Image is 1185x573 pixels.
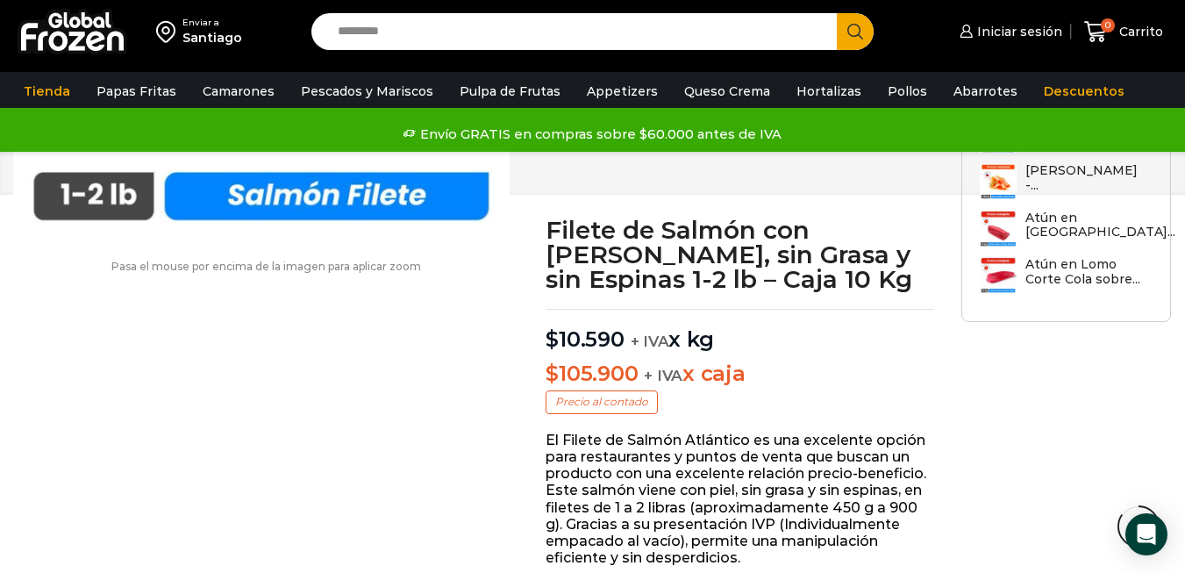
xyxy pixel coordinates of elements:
[1025,211,1175,240] h3: Atún en [GEOGRAPHIC_DATA]...
[451,75,569,108] a: Pulpa de Frutas
[945,75,1026,108] a: Abarrotes
[980,163,1153,201] a: [PERSON_NAME] -...
[1125,513,1167,555] div: Open Intercom Messenger
[546,361,559,386] span: $
[631,333,669,350] span: + IVA
[546,326,624,352] bdi: 10.590
[788,75,870,108] a: Hortalizas
[182,29,242,47] div: Santiago
[1101,18,1115,32] span: 0
[675,75,779,108] a: Queso Crema
[837,13,874,50] button: Search button
[955,14,1062,49] a: Iniciar sesión
[15,75,79,108] a: Tienda
[644,367,682,384] span: + IVA
[1035,75,1133,108] a: Descuentos
[292,75,442,108] a: Pescados y Mariscos
[546,309,934,353] p: x kg
[980,211,1175,248] a: Atún en [GEOGRAPHIC_DATA]...
[88,75,185,108] a: Papas Fritas
[546,390,658,413] p: Precio al contado
[973,23,1062,40] span: Iniciar sesión
[546,218,934,291] h1: Filete de Salmón con [PERSON_NAME], sin Grasa y sin Espinas 1-2 lb – Caja 10 Kg
[578,75,667,108] a: Appetizers
[182,17,242,29] div: Enviar a
[546,362,934,387] p: x caja
[546,361,638,386] bdi: 105.900
[1025,163,1153,193] h3: [PERSON_NAME] -...
[156,17,182,47] img: address-field-icon.svg
[546,326,559,352] span: $
[1080,11,1167,53] a: 0 Carrito
[1025,257,1153,287] h3: Atún en Lomo Corte Cola sobre...
[194,75,283,108] a: Camarones
[879,75,936,108] a: Pollos
[980,257,1153,295] a: Atún en Lomo Corte Cola sobre...
[546,432,934,567] p: El Filete de Salmón Atlántico es una excelente opción para restaurantes y puntos de venta que bus...
[1115,23,1163,40] span: Carrito
[13,261,519,273] p: Pasa el mouse por encima de la imagen para aplicar zoom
